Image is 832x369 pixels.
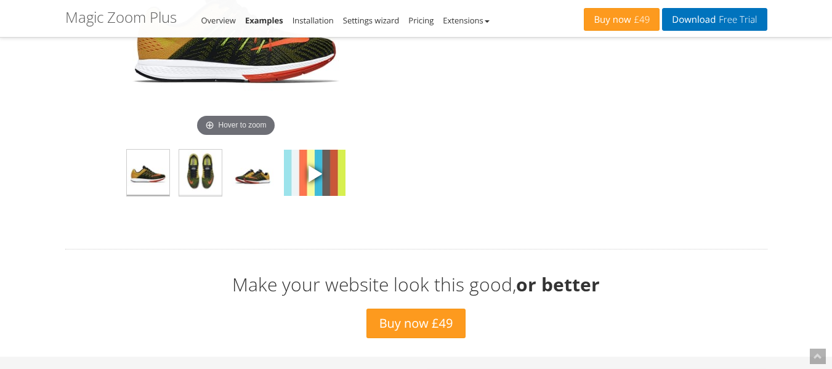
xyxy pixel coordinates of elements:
[716,15,757,25] span: Free Trial
[408,15,434,26] a: Pricing
[631,15,650,25] span: £49
[284,150,345,196] img: Magic Zoom Plus - Examples
[232,150,274,196] img: Magic Zoom Plus - Examples
[443,15,489,26] a: Extensions
[65,9,177,25] h1: Magic Zoom Plus
[584,8,660,31] a: Buy now£49
[65,274,767,294] h2: Make your website look this good,
[293,15,334,26] a: Installation
[245,15,283,26] a: Examples
[343,15,400,26] a: Settings wizard
[127,150,169,196] img: Magic Zoom Plus - Examples
[366,309,466,339] a: Buy now £49
[179,150,222,196] img: Magic Zoom Plus - Examples
[662,8,767,31] a: DownloadFree Trial
[516,272,600,297] b: or better
[201,15,236,26] a: Overview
